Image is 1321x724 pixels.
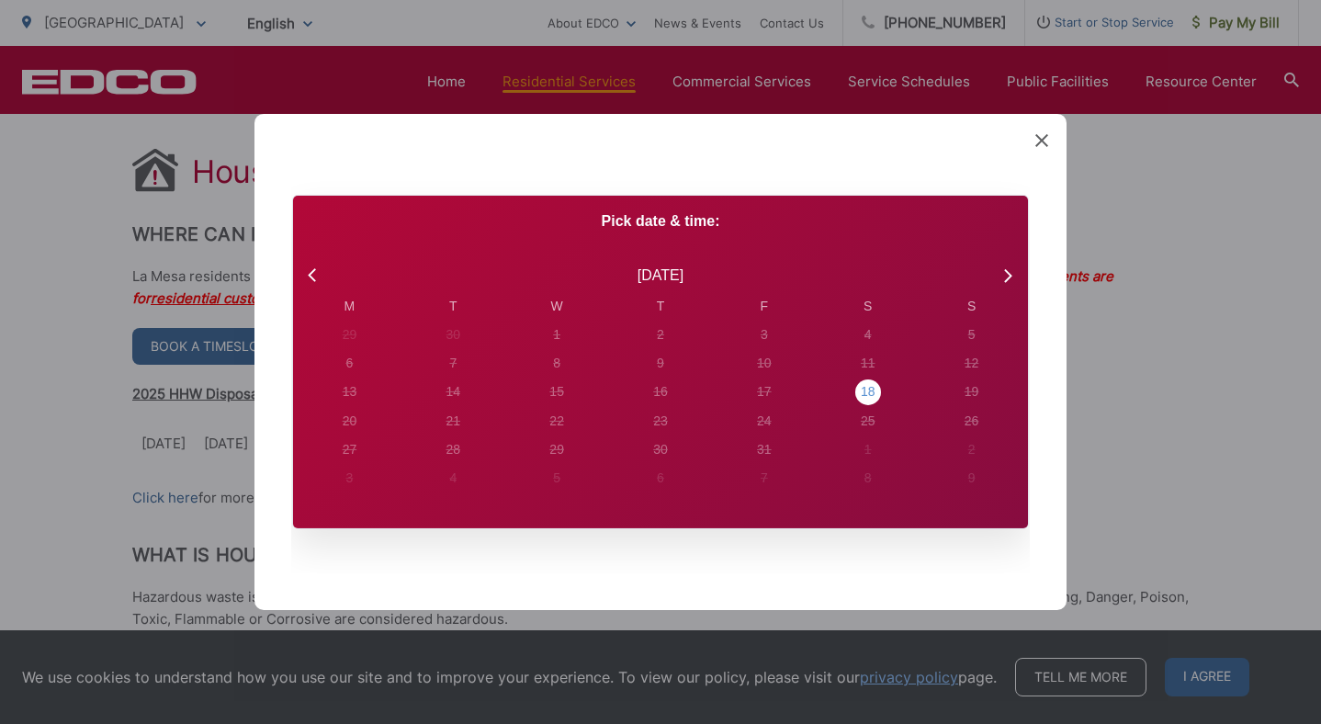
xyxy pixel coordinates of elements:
div: F [712,297,816,316]
div: 21 [446,412,460,431]
div: 18 [861,382,875,402]
div: 5 [553,469,560,488]
div: 23 [653,412,668,431]
div: 31 [757,440,772,459]
div: 2 [968,440,976,459]
div: 14 [446,382,460,402]
div: 2 [657,325,664,345]
div: 30 [653,440,668,459]
div: 3 [346,469,354,488]
div: 3 [761,325,768,345]
div: [DATE] [638,265,683,287]
div: 13 [343,382,357,402]
div: T [401,297,505,316]
div: S [920,297,1023,316]
div: 9 [657,354,664,373]
div: 17 [757,382,772,402]
div: 10 [757,354,772,373]
div: 11 [861,354,875,373]
div: 27 [343,440,357,459]
div: 1 [553,325,560,345]
div: 25 [861,412,875,431]
div: 1 [864,440,872,459]
p: Pick date & time: [293,210,1028,232]
div: 16 [653,382,668,402]
div: 30 [446,325,460,345]
div: 7 [761,469,768,488]
div: 29 [549,440,564,459]
div: 29 [343,325,357,345]
div: 8 [553,354,560,373]
div: 15 [549,382,564,402]
div: M [298,297,401,316]
div: 5 [968,325,976,345]
div: 26 [965,412,979,431]
div: 22 [549,412,564,431]
div: 7 [449,354,457,373]
div: 24 [757,412,772,431]
div: 8 [864,469,872,488]
div: 20 [343,412,357,431]
div: 9 [968,469,976,488]
div: 4 [449,469,457,488]
div: 12 [965,354,979,373]
div: T [609,297,713,316]
div: W [505,297,609,316]
div: 6 [346,354,354,373]
div: 19 [965,382,979,402]
div: 28 [446,440,460,459]
div: 4 [864,325,872,345]
div: S [816,297,920,316]
div: 6 [657,469,664,488]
